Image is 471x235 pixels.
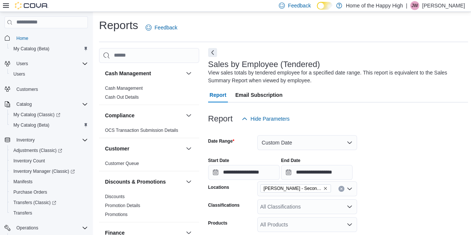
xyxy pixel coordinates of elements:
[16,101,32,107] span: Catalog
[10,146,65,155] a: Adjustments (Classic)
[13,34,31,43] a: Home
[235,88,283,102] span: Email Subscription
[10,156,88,165] span: Inventory Count
[10,70,28,79] a: Users
[7,156,91,166] button: Inventory Count
[184,144,193,153] button: Customer
[99,192,199,222] div: Discounts & Promotions
[346,1,403,10] p: Home of the Happy High
[10,198,59,207] a: Transfers (Classic)
[10,146,88,155] span: Adjustments (Classic)
[16,225,38,231] span: Operations
[13,59,88,68] span: Users
[105,70,183,77] button: Cash Management
[13,34,88,43] span: Home
[16,137,35,143] span: Inventory
[105,203,140,209] span: Promotion Details
[208,114,233,123] h3: Report
[281,165,353,180] input: Press the down key to open a popover containing a calendar.
[208,138,235,144] label: Date Range
[13,210,32,216] span: Transfers
[1,33,91,44] button: Home
[257,135,357,150] button: Custom Date
[1,84,91,95] button: Customers
[105,194,125,199] a: Discounts
[99,84,199,105] div: Cash Management
[260,184,331,193] span: Warman - Second Ave - Prairie Records
[105,161,139,166] span: Customer Queue
[99,159,199,171] div: Customer
[13,122,50,128] span: My Catalog (Beta)
[7,177,91,187] button: Manifests
[105,194,125,200] span: Discounts
[13,200,56,206] span: Transfers (Classic)
[347,204,353,210] button: Open list of options
[13,147,62,153] span: Adjustments (Classic)
[317,2,332,10] input: Dark Mode
[13,85,41,94] a: Customers
[99,18,138,33] h1: Reports
[16,35,28,41] span: Home
[13,112,60,118] span: My Catalog (Classic)
[10,209,35,217] a: Transfers
[10,198,88,207] span: Transfers (Classic)
[105,178,183,185] button: Discounts & Promotions
[7,197,91,208] a: Transfers (Classic)
[251,115,290,123] span: Hide Parameters
[13,71,25,77] span: Users
[10,110,63,119] a: My Catalog (Classic)
[105,161,139,166] a: Customer Queue
[10,209,88,217] span: Transfers
[10,188,88,197] span: Purchase Orders
[105,128,178,133] a: OCS Transaction Submission Details
[105,95,139,100] a: Cash Out Details
[13,46,50,52] span: My Catalog (Beta)
[10,110,88,119] span: My Catalog (Classic)
[105,145,129,152] h3: Customer
[208,69,464,85] div: View sales totals by tendered employee for a specified date range. This report is equivalent to t...
[410,1,419,10] div: Jacob Williams
[99,126,199,138] div: Compliance
[13,136,88,145] span: Inventory
[208,165,280,180] input: Press the down key to open a popover containing a calendar.
[1,223,91,233] button: Operations
[264,185,322,192] span: [PERSON_NAME] - Second Ave - Prairie Records
[184,111,193,120] button: Compliance
[143,20,180,35] a: Feedback
[347,186,353,192] button: Open list of options
[10,167,78,176] a: Inventory Manager (Classic)
[105,212,128,217] span: Promotions
[13,158,45,164] span: Inventory Count
[7,109,91,120] a: My Catalog (Classic)
[406,1,407,10] p: |
[13,189,47,195] span: Purchase Orders
[105,86,143,91] a: Cash Management
[184,177,193,186] button: Discounts & Promotions
[13,136,38,145] button: Inventory
[208,220,227,226] label: Products
[105,127,178,133] span: OCS Transaction Submission Details
[1,135,91,145] button: Inventory
[13,179,32,185] span: Manifests
[16,86,38,92] span: Customers
[155,24,177,31] span: Feedback
[10,167,88,176] span: Inventory Manager (Classic)
[10,188,50,197] a: Purchase Orders
[105,70,151,77] h3: Cash Management
[288,2,311,9] span: Feedback
[105,178,166,185] h3: Discounts & Promotions
[208,158,229,163] label: Start Date
[10,156,48,165] a: Inventory Count
[105,112,183,119] button: Compliance
[7,44,91,54] button: My Catalog (Beta)
[10,177,88,186] span: Manifests
[7,69,91,79] button: Users
[16,61,28,67] span: Users
[13,223,88,232] span: Operations
[10,177,35,186] a: Manifests
[208,184,229,190] label: Locations
[10,121,88,130] span: My Catalog (Beta)
[15,2,48,9] img: Cova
